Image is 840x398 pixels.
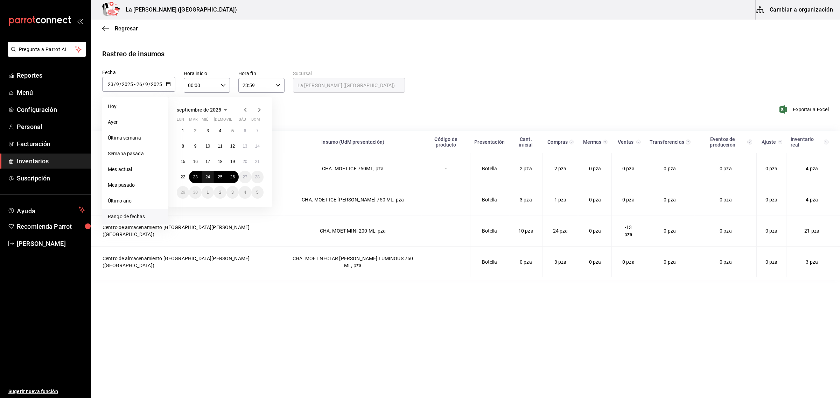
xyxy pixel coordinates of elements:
button: 5 de septiembre de 2025 [226,125,239,137]
abbr: 12 de septiembre de 2025 [230,144,235,149]
button: 20 de septiembre de 2025 [239,155,251,168]
button: 27 de septiembre de 2025 [239,171,251,183]
td: CHA. MOET NECTAR [PERSON_NAME] LUMINOUS 750 ML, pza [284,247,422,278]
button: 30 de septiembre de 2025 [189,186,201,199]
abbr: 5 de octubre de 2025 [256,190,259,195]
button: 2 de octubre de 2025 [214,186,226,199]
td: - [422,184,470,215]
button: 24 de septiembre de 2025 [202,171,214,183]
button: 1 de septiembre de 2025 [177,125,189,137]
span: 0 pza [765,259,778,265]
span: 2 pza [520,166,532,171]
button: 17 de septiembre de 2025 [202,155,214,168]
abbr: domingo [251,117,260,125]
button: 23 de septiembre de 2025 [189,171,201,183]
span: 10 pza [518,228,533,234]
svg: Total de presentación del insumo vendido en el rango de fechas seleccionado. [636,139,640,145]
div: Transferencias [649,139,685,145]
abbr: 4 de septiembre de 2025 [219,128,222,133]
svg: Total de presentación del insumo utilizado en eventos de producción en el rango de fechas selecci... [747,139,752,145]
abbr: 22 de septiembre de 2025 [181,175,185,179]
td: Centro de almacenamiento [GEOGRAPHIC_DATA][PERSON_NAME] ([GEOGRAPHIC_DATA]) [91,247,284,278]
button: 8 de septiembre de 2025 [177,140,189,152]
svg: Total de presentación del insumo comprado en el rango de fechas seleccionado. [569,139,574,145]
span: [PERSON_NAME] [17,239,85,248]
abbr: 11 de septiembre de 2025 [218,144,222,149]
span: Recomienda Parrot [17,222,85,231]
button: 15 de septiembre de 2025 [177,155,189,168]
abbr: 2 de octubre de 2025 [219,190,222,195]
abbr: 23 de septiembre de 2025 [193,175,197,179]
abbr: 29 de septiembre de 2025 [181,190,185,195]
span: -13 pza [624,225,632,237]
span: / [114,81,116,87]
abbr: jueves [214,117,255,125]
abbr: sábado [239,117,246,125]
span: 21 pza [804,228,819,234]
span: 0 pza [664,166,676,171]
span: 0 pza [720,228,732,234]
td: Centro de almacenamiento [GEOGRAPHIC_DATA][PERSON_NAME] ([GEOGRAPHIC_DATA]) [91,153,284,184]
span: 1 pza [554,197,567,202]
abbr: 19 de septiembre de 2025 [230,159,235,164]
span: 0 pza [622,197,635,202]
abbr: viernes [226,117,232,125]
button: 5 de octubre de 2025 [251,186,264,199]
span: 24 pza [553,228,568,234]
button: 29 de septiembre de 2025 [177,186,189,199]
span: Exportar a Excel [781,105,829,114]
abbr: 25 de septiembre de 2025 [218,175,222,179]
svg: Total de presentación del insumo transferido ya sea fuera o dentro de la sucursal en el rango de ... [686,139,691,145]
span: 0 pza [589,197,601,202]
abbr: 3 de septiembre de 2025 [206,128,209,133]
button: 14 de septiembre de 2025 [251,140,264,152]
button: 4 de septiembre de 2025 [214,125,226,137]
span: 0 pza [520,259,532,265]
button: open_drawer_menu [77,18,83,24]
span: / [148,81,150,87]
span: 3 pza [520,197,532,202]
span: 0 pza [720,197,732,202]
span: 2 pza [554,166,567,171]
abbr: 1 de octubre de 2025 [206,190,209,195]
abbr: lunes [177,117,184,125]
span: Personal [17,122,85,132]
button: 13 de septiembre de 2025 [239,140,251,152]
abbr: 9 de septiembre de 2025 [194,144,197,149]
button: 3 de octubre de 2025 [226,186,239,199]
button: 28 de septiembre de 2025 [251,171,264,183]
span: 0 pza [589,228,601,234]
svg: Cantidad registrada mediante Ajuste manual y conteos en el rango de fechas seleccionado. [778,139,782,145]
input: Day [136,81,142,87]
button: 10 de septiembre de 2025 [202,140,214,152]
li: Hoy [102,99,168,114]
a: Pregunta a Parrot AI [5,51,86,58]
span: 0 pza [664,228,676,234]
div: Insumo (UdM presentación) [288,139,418,145]
div: Presentación [474,139,505,145]
td: Botella [470,215,509,247]
button: Pregunta a Parrot AI [8,42,86,57]
abbr: 3 de octubre de 2025 [231,190,234,195]
span: 0 pza [664,259,676,265]
span: Sugerir nueva función [8,388,85,395]
button: 19 de septiembre de 2025 [226,155,239,168]
button: 12 de septiembre de 2025 [226,140,239,152]
button: 21 de septiembre de 2025 [251,155,264,168]
button: Regresar [102,25,138,32]
span: Fecha [102,70,116,75]
span: 0 pza [622,166,635,171]
button: 11 de septiembre de 2025 [214,140,226,152]
li: Rango de fechas [102,209,168,225]
span: septiembre de 2025 [177,107,221,113]
span: 0 pza [622,259,635,265]
abbr: 4 de octubre de 2025 [244,190,246,195]
input: Year [150,81,162,87]
div: Inventario real [791,136,823,148]
abbr: 14 de septiembre de 2025 [255,144,260,149]
abbr: 1 de septiembre de 2025 [182,128,184,133]
button: 4 de octubre de 2025 [239,186,251,199]
div: Mermas [582,139,602,145]
div: Ventas [616,139,635,145]
span: Menú [17,88,85,97]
